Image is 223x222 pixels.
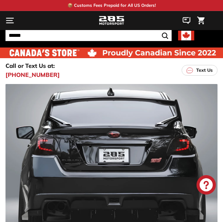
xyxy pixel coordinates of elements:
input: Search [5,30,172,41]
p: Call or Text Us at: [5,61,55,70]
a: Text Us [182,65,218,76]
inbox-online-store-chat: Shopify online store chat [195,175,218,196]
img: Logo_285_Motorsport_areodynamics_components [99,15,124,26]
p: Text Us [196,67,213,74]
p: 📦 Customs Fees Prepaid for All US Orders! [68,2,156,9]
a: [PHONE_NUMBER] [5,70,60,79]
a: Cart [194,11,208,30]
